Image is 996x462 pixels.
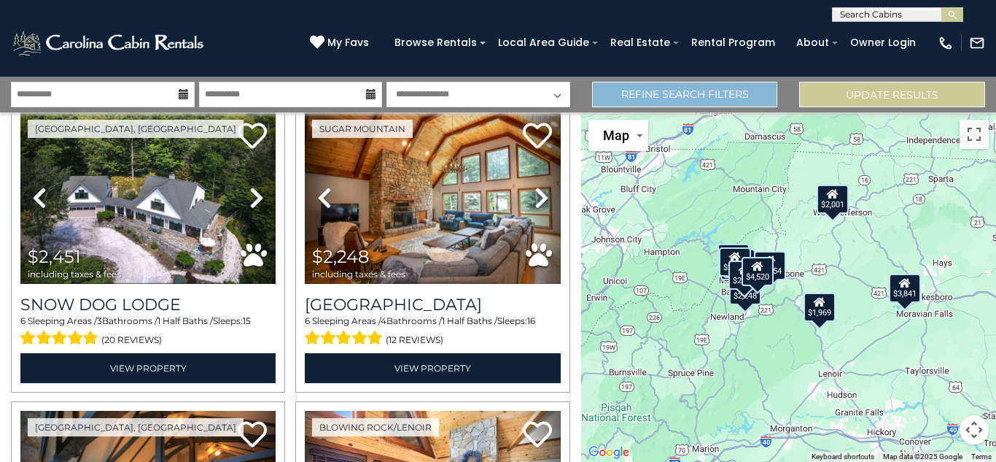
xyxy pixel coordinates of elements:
[721,250,753,280] div: $2,451
[312,246,369,267] span: $2,248
[312,269,405,279] span: including taxes & fees
[327,35,369,50] span: My Favs
[11,28,208,58] img: White-1-2.png
[523,420,552,451] a: Add to favorites
[588,120,648,151] button: Change map style
[812,452,874,462] button: Keyboard shortcuts
[585,443,633,462] a: Open this area in Google Maps (opens a new window)
[305,353,560,383] a: View Property
[684,31,782,54] a: Rental Program
[799,82,985,107] button: Update Results
[442,315,497,326] span: 1 Half Baths /
[491,31,596,54] a: Local Area Guide
[28,269,121,279] span: including taxes & fees
[969,35,985,51] img: mail-regular-white.png
[804,292,836,321] div: $1,969
[742,256,774,285] div: $4,520
[960,415,989,444] button: Map camera controls
[101,331,162,350] span: (20 reviews)
[971,453,992,461] a: Terms
[527,315,535,326] span: 16
[20,295,276,315] a: Snow Dog Lodge
[883,453,962,461] span: Map data ©2025 Google
[243,315,251,326] span: 15
[585,443,633,462] img: Google
[381,315,386,326] span: 4
[238,420,267,451] a: Add to favorites
[20,315,276,350] div: Sleeping Areas / Bathrooms / Sleeps:
[305,112,560,284] img: thumbnail_163272743.jpeg
[938,35,954,51] img: phone-regular-white.png
[843,31,923,54] a: Owner Login
[97,315,102,326] span: 3
[238,121,267,153] a: Add to favorites
[310,35,373,51] a: My Favs
[718,243,750,272] div: $1,923
[20,353,276,383] a: View Property
[305,295,560,315] a: [GEOGRAPHIC_DATA]
[817,184,849,213] div: $2,001
[305,315,560,350] div: Sleeping Areas / Bathrooms / Sleeps:
[754,251,786,280] div: $2,654
[157,315,213,326] span: 1 Half Baths /
[305,295,560,315] h3: Sugar Mountain Lodge
[305,315,310,326] span: 6
[523,121,552,153] a: Add to favorites
[729,261,761,290] div: $2,423
[960,120,989,149] button: Toggle fullscreen view
[387,31,484,54] a: Browse Rentals
[719,247,751,277] div: $2,151
[890,273,922,302] div: $3,841
[312,418,439,436] a: Blowing Rock/Lenoir
[28,418,244,436] a: [GEOGRAPHIC_DATA], [GEOGRAPHIC_DATA]
[386,331,443,350] span: (12 reviews)
[729,275,761,304] div: $2,248
[312,120,413,138] a: Sugar Mountain
[603,31,677,54] a: Real Estate
[789,31,836,54] a: About
[20,112,276,284] img: thumbnail_163275111.png
[28,246,81,267] span: $2,451
[28,120,244,138] a: [GEOGRAPHIC_DATA], [GEOGRAPHIC_DATA]
[20,315,26,326] span: 6
[603,128,629,143] span: Map
[592,82,778,107] a: Refine Search Filters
